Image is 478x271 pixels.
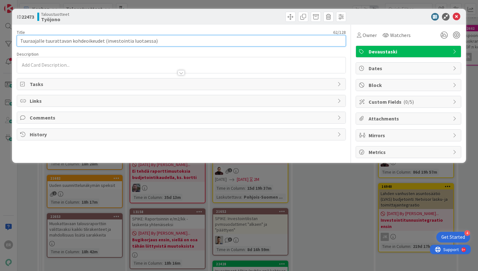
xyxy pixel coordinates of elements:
[369,48,450,55] span: Devaustaski
[436,232,470,243] div: Open Get Started checklist, remaining modules: 4
[403,99,414,105] span: ( 0/5 )
[32,3,35,8] div: 9+
[30,80,334,88] span: Tasks
[17,51,39,57] span: Description
[13,1,29,9] span: Support
[369,148,450,156] span: Metrics
[41,17,69,22] b: Työjono
[441,234,465,240] div: Get Started
[30,131,334,138] span: History
[369,132,450,139] span: Mirrors
[30,97,334,105] span: Links
[17,35,346,46] input: type card name here...
[363,31,377,39] span: Owner
[369,65,450,72] span: Dates
[27,29,346,35] div: 62 / 128
[464,230,470,236] div: 4
[21,14,34,20] b: 22473
[390,31,411,39] span: Watchers
[17,13,34,21] span: ID
[30,114,334,121] span: Comments
[369,98,450,106] span: Custom Fields
[17,29,25,35] label: Title
[369,81,450,89] span: Block
[41,12,69,17] span: Taloustuotteet
[369,115,450,122] span: Attachments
